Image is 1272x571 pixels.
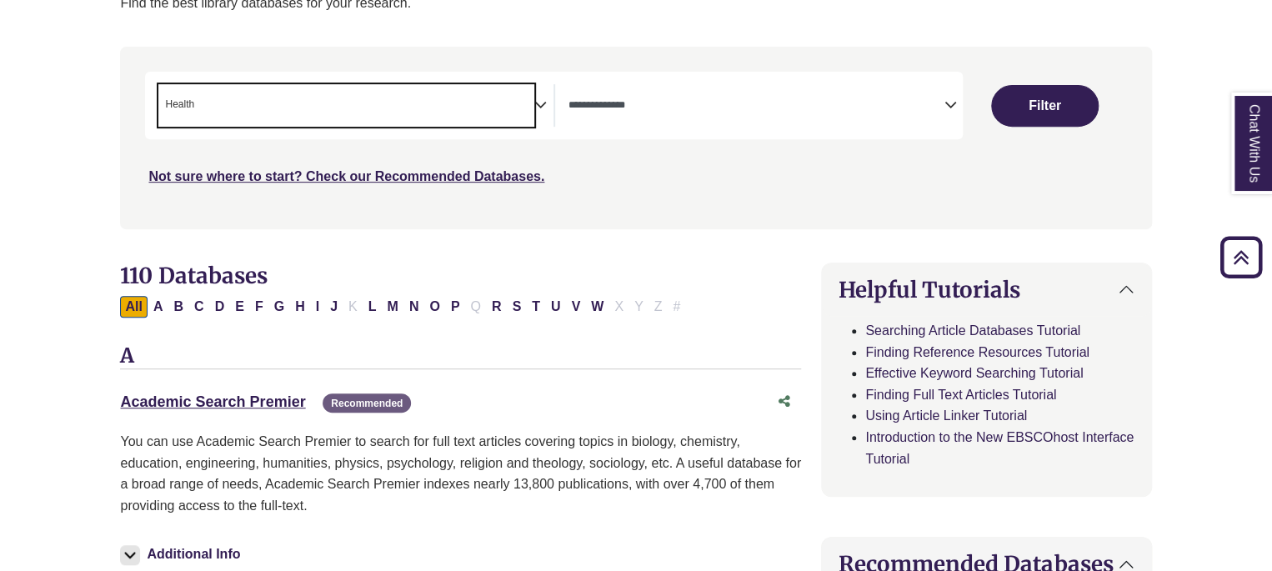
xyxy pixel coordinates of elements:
p: You can use Academic Search Premier to search for full text articles covering topics in biology, ... [120,431,801,516]
button: Filter Results M [382,296,403,318]
button: Filter Results A [148,296,168,318]
button: Filter Results R [487,296,507,318]
button: Additional Info [120,543,245,566]
a: Academic Search Premier [120,393,305,410]
li: Health [158,97,194,113]
div: Alpha-list to filter by first letter of database name [120,298,687,313]
a: Introduction to the New EBSCOhost Interface Tutorial [865,430,1134,466]
button: Filter Results G [269,296,289,318]
nav: Search filters [120,47,1151,228]
button: Filter Results V [566,296,585,318]
a: Finding Full Text Articles Tutorial [865,388,1056,402]
button: Filter Results O [424,296,444,318]
button: Filter Results J [325,296,343,318]
button: Filter Results U [546,296,566,318]
button: Filter Results I [311,296,324,318]
button: Filter Results W [586,296,608,318]
button: Filter Results C [189,296,209,318]
textarea: Search [198,100,205,113]
button: Helpful Tutorials [822,263,1150,316]
button: Filter Results T [527,296,545,318]
a: Back to Top [1214,246,1268,268]
button: Filter Results E [230,296,249,318]
button: Filter Results L [363,296,382,318]
span: Health [165,97,194,113]
a: Searching Article Databases Tutorial [865,323,1080,338]
button: Filter Results D [210,296,230,318]
button: Share this database [768,386,801,418]
a: Finding Reference Resources Tutorial [865,345,1089,359]
h3: A [120,344,801,369]
button: Filter Results H [290,296,310,318]
span: 110 Databases [120,262,267,289]
button: Filter Results B [168,296,188,318]
a: Using Article Linker Tutorial [865,408,1027,423]
span: Recommended [323,393,411,413]
button: Submit for Search Results [991,85,1099,127]
button: Filter Results N [404,296,424,318]
button: Filter Results S [507,296,526,318]
button: All [120,296,147,318]
button: Filter Results F [250,296,268,318]
a: Effective Keyword Searching Tutorial [865,366,1083,380]
textarea: Search [568,100,944,113]
button: Filter Results P [446,296,465,318]
a: Not sure where to start? Check our Recommended Databases. [148,169,544,183]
